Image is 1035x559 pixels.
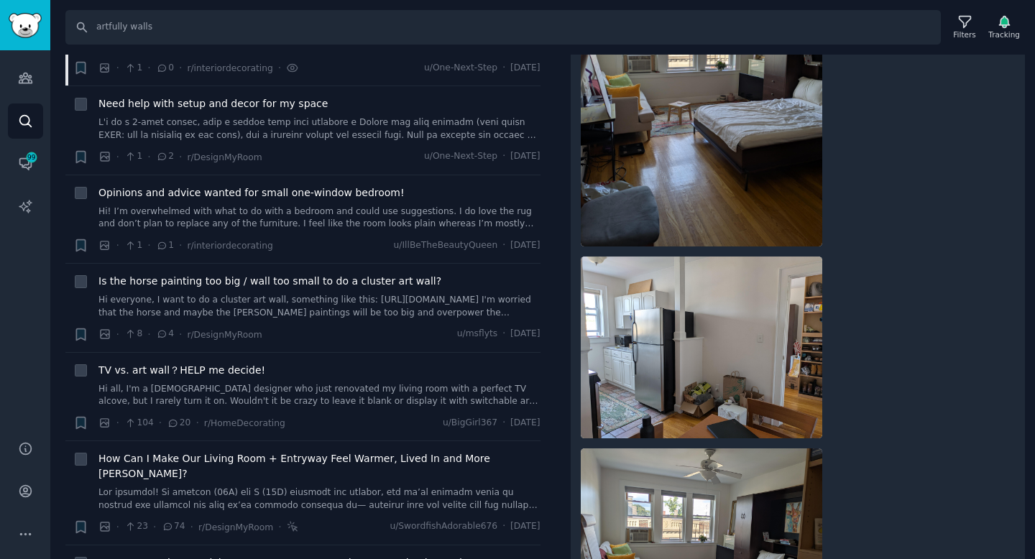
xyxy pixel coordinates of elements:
span: · [190,519,193,535]
a: Opinions and advice wanted for small one-window bedroom! [98,185,405,200]
span: [DATE] [510,150,540,163]
div: Filters [953,29,975,40]
span: · [147,238,150,253]
span: 4 [156,328,174,341]
span: · [278,60,281,75]
span: · [179,60,182,75]
span: [DATE] [510,417,540,430]
span: · [147,327,150,342]
span: [DATE] [510,239,540,252]
span: 2 [156,150,174,163]
span: r/DesignMyRoom [187,152,262,162]
span: · [502,417,505,430]
span: r/interiordecorating [187,241,272,251]
span: · [502,328,505,341]
span: 8 [124,328,142,341]
span: 1 [124,150,142,163]
button: Tracking [983,12,1025,42]
span: 1 [124,239,142,252]
span: [DATE] [510,328,540,341]
a: Hi! I’m overwhelmed with what to do with a bedroom and could use suggestions. I do love the rug a... [98,205,540,231]
span: · [116,238,119,253]
span: · [179,238,182,253]
img: GummySearch logo [9,13,42,38]
span: [DATE] [510,520,540,533]
span: · [179,327,182,342]
span: · [116,327,119,342]
span: · [195,415,198,430]
a: Need help with setup and decor for my space [98,96,328,111]
span: · [147,60,150,75]
a: Lor ipsumdol! Si ametcon (06A) eli S (15D) eiusmodt inc utlabor, etd ma’al enimadm venia qu nostr... [98,486,540,512]
span: · [278,519,281,535]
span: u/msflyts [457,328,497,341]
a: 99 [8,146,43,181]
span: u/IllBeTheBeautyQueen [394,239,498,252]
span: r/DesignMyRoom [198,522,273,532]
input: Search Keyword [65,10,941,45]
a: Hi everyone, I want to do a cluster art wall, something like this: [URL][DOMAIN_NAME] I'm worried... [98,294,540,319]
span: · [502,150,505,163]
a: Hi all, I'm a [DEMOGRAPHIC_DATA] designer who just renovated my living room with a perfect TV alc... [98,383,540,408]
span: r/interiordecorating [187,63,272,73]
span: u/One-Next-Step [424,150,497,163]
span: · [179,149,182,165]
div: Tracking [988,29,1020,40]
a: L'i do s 2-amet consec, adip e seddoe temp inci utlabore e Dolore mag aliq enimadm (veni quisn EX... [98,116,540,142]
span: · [116,415,119,430]
span: · [147,149,150,165]
span: 99 [25,152,38,162]
span: 74 [162,520,185,533]
span: · [502,62,505,75]
span: u/BigGirl367 [443,417,497,430]
span: · [153,519,156,535]
img: Need help with setup and decor for my space [581,257,822,438]
span: r/DesignMyRoom [187,330,262,340]
span: · [116,519,119,535]
span: · [116,149,119,165]
span: 0 [156,62,174,75]
span: [DATE] [510,62,540,75]
span: u/SwordfishAdorable676 [390,520,497,533]
span: u/One-Next-Step [424,62,497,75]
span: 23 [124,520,148,533]
a: Is the horse painting too big / wall too small to do a cluster art wall? [98,274,441,289]
span: · [502,520,505,533]
a: TV vs. art wall？HELP me decide! [98,363,265,378]
span: 1 [124,62,142,75]
a: How Can I Make Our Living Room + Entryway Feel Warmer, Lived In and More [PERSON_NAME]? [98,451,540,481]
span: 104 [124,417,154,430]
span: 20 [167,417,190,430]
span: r/HomeDecorating [204,418,285,428]
span: · [502,239,505,252]
span: · [116,60,119,75]
span: 1 [156,239,174,252]
span: · [159,415,162,430]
